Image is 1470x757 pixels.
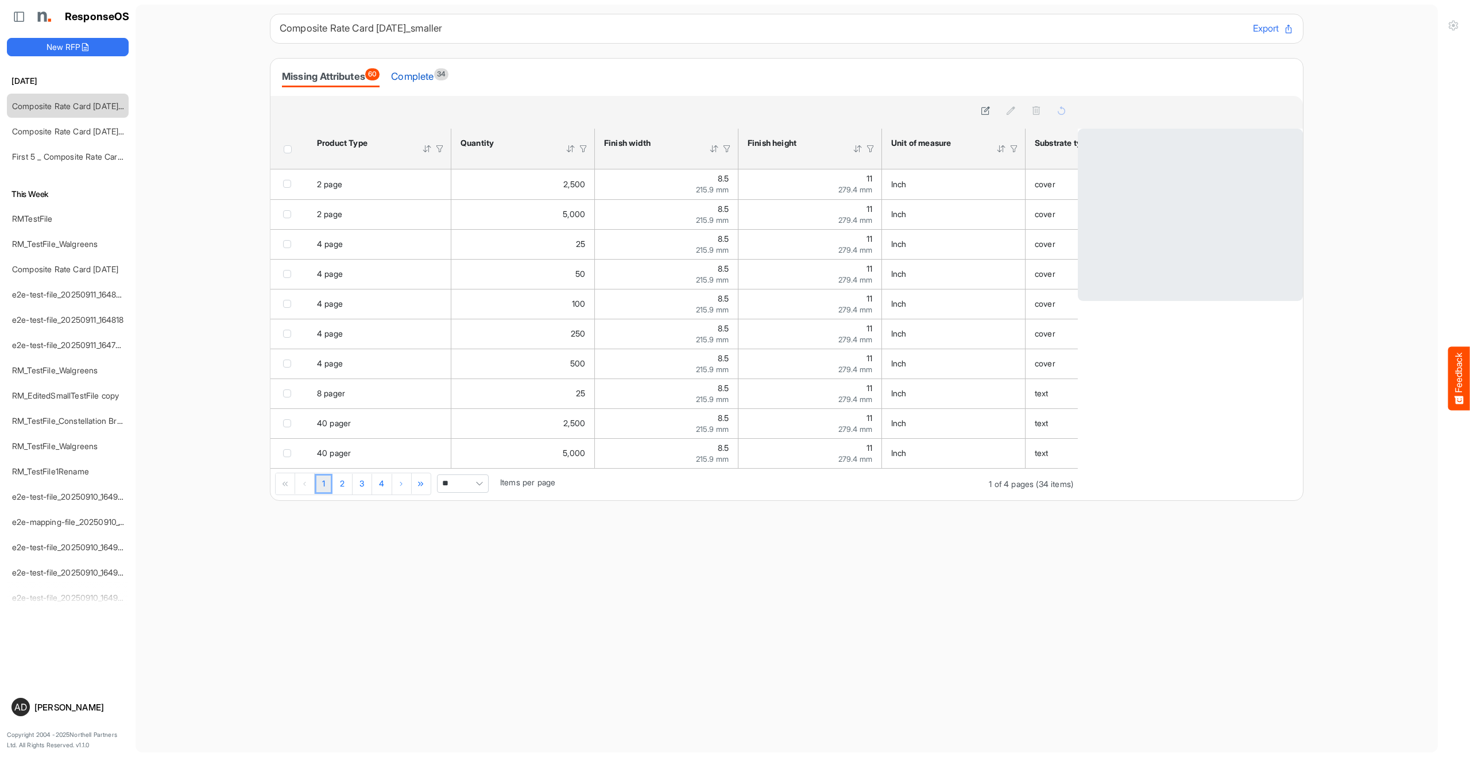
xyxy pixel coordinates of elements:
span: 215.9 mm [696,245,729,254]
a: e2e-mapping-file_20250910_164923 [12,517,145,527]
td: 11 is template cell Column Header httpsnorthellcomontologiesmapping-rulesmeasurementhasfinishsize... [738,349,882,378]
span: 215.9 mm [696,305,729,314]
td: Inch is template cell Column Header httpsnorthellcomontologiesmapping-rulesmeasurementhasunitofme... [882,199,1026,229]
span: Inch [891,239,907,249]
td: 8.5 is template cell Column Header httpsnorthellcomontologiesmapping-rulesmeasurementhasfinishsiz... [595,349,738,378]
a: e2e-test-file_20250911_164738 [12,340,125,350]
td: 11 is template cell Column Header httpsnorthellcomontologiesmapping-rulesmeasurementhasfinishsize... [738,199,882,229]
span: 279.4 mm [838,335,872,344]
h1: ResponseOS [65,11,130,23]
td: Inch is template cell Column Header httpsnorthellcomontologiesmapping-rulesmeasurementhasunitofme... [882,229,1026,259]
td: checkbox [270,199,308,229]
div: Filter Icon [865,144,876,154]
a: Page 4 of 4 Pages [372,474,392,495]
td: 2 page is template cell Column Header product-type [308,199,451,229]
span: 100 [572,299,585,308]
td: 4 page is template cell Column Header product-type [308,349,451,378]
td: Inch is template cell Column Header httpsnorthellcomontologiesmapping-rulesmeasurementhasunitofme... [882,349,1026,378]
span: cover [1035,329,1055,338]
td: checkbox [270,349,308,378]
div: Product Type [317,138,407,148]
span: cover [1035,209,1055,219]
td: 8.5 is template cell Column Header httpsnorthellcomontologiesmapping-rulesmeasurementhasfinishsiz... [595,229,738,259]
span: 279.4 mm [838,305,872,314]
td: 4 page is template cell Column Header product-type [308,229,451,259]
a: Page 2 of 4 Pages [332,474,352,495]
td: 500 is template cell Column Header httpsnorthellcomontologiesmapping-rulesorderhasquantity [451,349,595,378]
a: e2e-test-file_20250911_164818 [12,315,124,325]
td: 4 page is template cell Column Header product-type [308,259,451,289]
span: 8.5 [718,264,729,273]
td: 11 is template cell Column Header httpsnorthellcomontologiesmapping-rulesmeasurementhasfinishsize... [738,169,882,199]
div: Go to last page [412,473,431,494]
span: 279.4 mm [838,365,872,374]
a: e2e-test-file_20250910_164946 [12,492,128,501]
button: Feedback [1448,347,1470,411]
a: RM_TestFile_Walgreens [12,365,98,375]
span: Inch [891,299,907,308]
span: text [1035,418,1049,428]
a: Composite Rate Card [DATE]_smaller [12,126,148,136]
span: 11 [866,383,872,393]
span: 11 [866,443,872,453]
span: 60 [365,68,380,80]
div: Unit of measure [891,138,981,148]
td: 11 is template cell Column Header httpsnorthellcomontologiesmapping-rulesmeasurementhasfinishsize... [738,259,882,289]
td: 2500 is template cell Column Header httpsnorthellcomontologiesmapping-rulesorderhasquantity [451,169,595,199]
span: 11 [866,234,872,244]
td: Inch is template cell Column Header httpsnorthellcomontologiesmapping-rulesmeasurementhasunitofme... [882,289,1026,319]
span: (34 items) [1036,479,1073,489]
td: text is template cell Column Header httpsnorthellcomontologiesmapping-rulesmaterialhassubstratema... [1026,438,1169,468]
p: Copyright 2004 - 2025 Northell Partners Ltd. All Rights Reserved. v 1.1.0 [7,730,129,750]
span: Inch [891,179,907,189]
td: checkbox [270,378,308,408]
span: cover [1035,239,1055,249]
div: Go to next page [392,473,412,494]
td: Inch is template cell Column Header httpsnorthellcomontologiesmapping-rulesmeasurementhasunitofme... [882,378,1026,408]
span: AD [14,702,27,712]
span: 8.5 [718,204,729,214]
span: 8.5 [718,293,729,303]
button: New RFP [7,38,129,56]
span: 11 [866,413,872,423]
button: Export [1253,21,1294,36]
span: cover [1035,299,1055,308]
span: 8.5 [718,413,729,423]
span: 8.5 [718,234,729,244]
div: Pager Container [270,469,1078,500]
span: 50 [575,269,585,279]
a: RMTestFile [12,214,53,223]
td: 8.5 is template cell Column Header httpsnorthellcomontologiesmapping-rulesmeasurementhasfinishsiz... [595,378,738,408]
span: cover [1035,269,1055,279]
span: 2,500 [563,179,585,189]
td: Inch is template cell Column Header httpsnorthellcomontologiesmapping-rulesmeasurementhasunitofme... [882,408,1026,438]
td: Inch is template cell Column Header httpsnorthellcomontologiesmapping-rulesmeasurementhasunitofme... [882,169,1026,199]
td: cover is template cell Column Header httpsnorthellcomontologiesmapping-rulesmaterialhassubstratem... [1026,229,1169,259]
div: Finish height [748,138,838,148]
td: 11 is template cell Column Header httpsnorthellcomontologiesmapping-rulesmeasurementhasfinishsize... [738,319,882,349]
span: Inch [891,418,907,428]
span: 5,000 [563,209,585,219]
a: First 5 _ Composite Rate Card [DATE] [12,152,150,161]
a: RM_TestFile_Walgreens [12,239,98,249]
td: 8.5 is template cell Column Header httpsnorthellcomontologiesmapping-rulesmeasurementhasfinishsiz... [595,319,738,349]
td: 8.5 is template cell Column Header httpsnorthellcomontologiesmapping-rulesmeasurementhasfinishsiz... [595,259,738,289]
td: 8.5 is template cell Column Header httpsnorthellcomontologiesmapping-rulesmeasurementhasfinishsiz... [595,169,738,199]
td: checkbox [270,438,308,468]
span: 250 [571,329,585,338]
span: 34 [434,68,448,80]
span: Inch [891,269,907,279]
span: 279.4 mm [838,215,872,225]
img: Northell [32,5,55,28]
td: checkbox [270,319,308,349]
span: 215.9 mm [696,215,729,225]
span: 279.4 mm [838,245,872,254]
th: Header checkbox [270,129,308,169]
td: 11 is template cell Column Header httpsnorthellcomontologiesmapping-rulesmeasurementhasfinishsize... [738,289,882,319]
span: 11 [866,323,872,333]
a: RM_EditedSmallTestFile copy [12,391,119,400]
td: 2500 is template cell Column Header httpsnorthellcomontologiesmapping-rulesorderhasquantity [451,408,595,438]
span: cover [1035,179,1055,189]
td: 100 is template cell Column Header httpsnorthellcomontologiesmapping-rulesorderhasquantity [451,289,595,319]
td: cover is template cell Column Header httpsnorthellcomontologiesmapping-rulesmaterialhassubstratem... [1026,259,1169,289]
